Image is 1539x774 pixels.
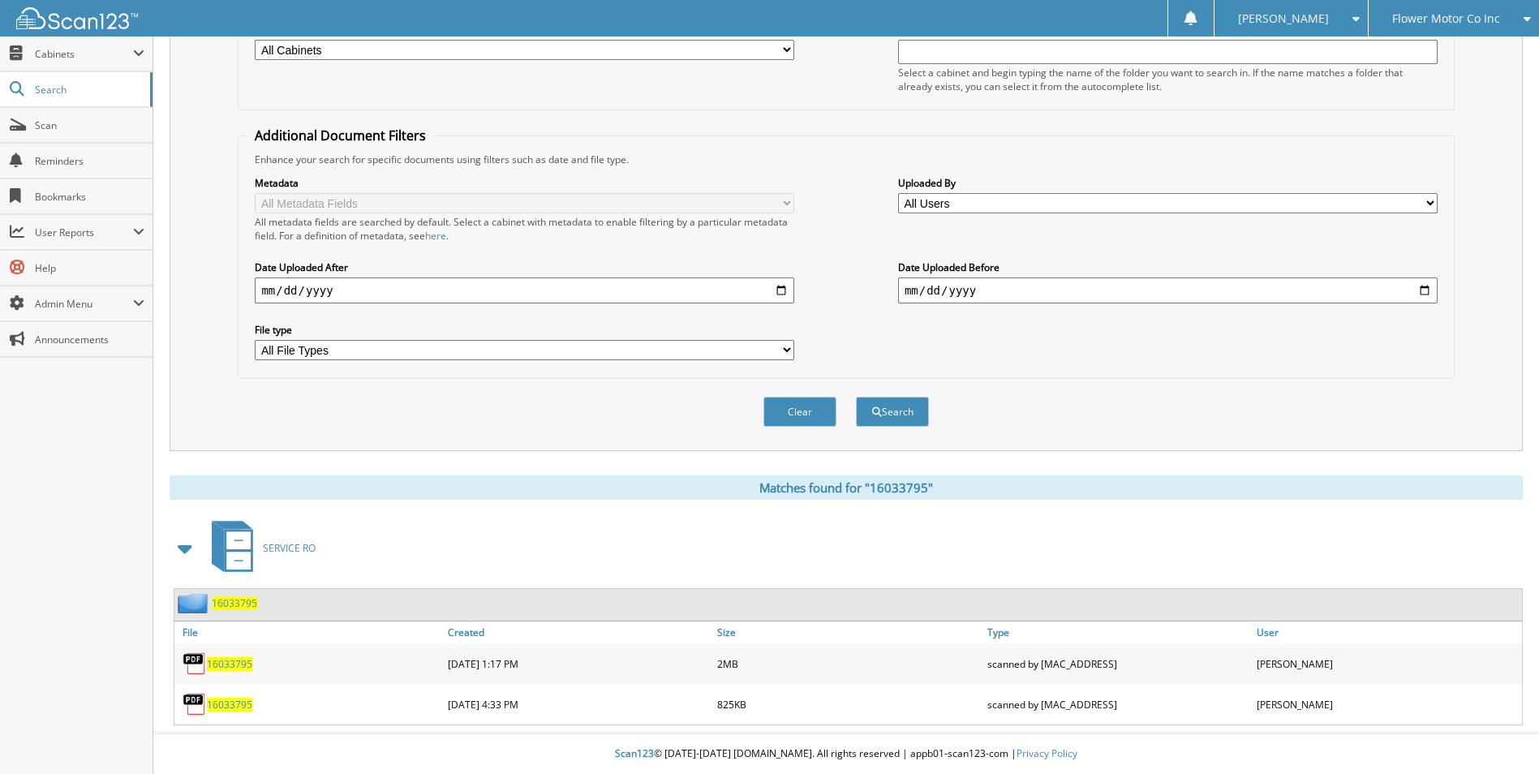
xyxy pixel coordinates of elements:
[35,333,144,346] span: Announcements
[183,651,207,676] img: PDF.png
[255,215,794,243] div: All metadata fields are searched by default. Select a cabinet with metadata to enable filtering b...
[255,260,794,274] label: Date Uploaded After
[983,621,1253,643] a: Type
[202,516,316,580] a: SERVICE RO
[35,226,133,239] span: User Reports
[35,154,144,168] span: Reminders
[247,127,434,144] legend: Additional Document Filters
[763,397,836,427] button: Clear
[1253,647,1522,680] div: [PERSON_NAME]
[183,692,207,716] img: PDF.png
[1238,14,1329,24] span: [PERSON_NAME]
[16,7,138,29] img: scan123-logo-white.svg
[615,746,654,760] span: Scan123
[35,297,133,311] span: Admin Menu
[178,593,212,613] img: folder2.png
[170,475,1523,500] div: Matches found for "16033795"
[1253,621,1522,643] a: User
[1253,688,1522,720] div: [PERSON_NAME]
[983,647,1253,680] div: scanned by [MAC_ADDRESS]
[983,688,1253,720] div: scanned by [MAC_ADDRESS]
[444,688,713,720] div: [DATE] 4:33 PM
[35,190,144,204] span: Bookmarks
[35,83,142,97] span: Search
[35,47,133,61] span: Cabinets
[898,176,1438,190] label: Uploaded By
[856,397,929,427] button: Search
[713,688,982,720] div: 825KB
[35,261,144,275] span: Help
[1017,746,1077,760] a: Privacy Policy
[898,260,1438,274] label: Date Uploaded Before
[444,647,713,680] div: [DATE] 1:17 PM
[263,541,316,555] span: SERVICE RO
[444,621,713,643] a: Created
[207,657,252,671] a: 16033795
[713,647,982,680] div: 2MB
[255,323,794,337] label: File type
[207,698,252,712] a: 16033795
[174,621,444,643] a: File
[153,734,1539,774] div: © [DATE]-[DATE] [DOMAIN_NAME]. All rights reserved | appb01-scan123-com |
[898,66,1438,93] div: Select a cabinet and begin typing the name of the folder you want to search in. If the name match...
[898,277,1438,303] input: end
[425,229,446,243] a: here
[255,277,794,303] input: start
[247,153,1445,166] div: Enhance your search for specific documents using filters such as date and file type.
[255,176,794,190] label: Metadata
[212,596,257,610] a: 16033795
[713,621,982,643] a: Size
[35,118,144,132] span: Scan
[1392,14,1500,24] span: Flower Motor Co Inc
